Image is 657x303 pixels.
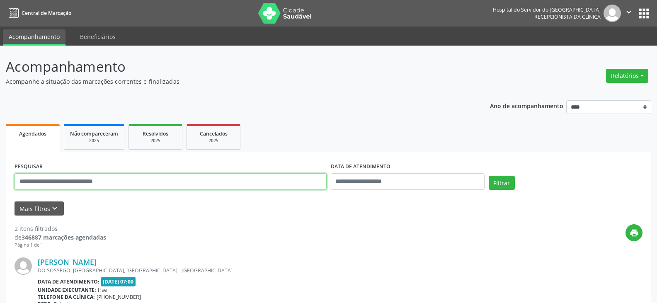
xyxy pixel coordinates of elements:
p: Acompanhamento [6,56,458,77]
span: Hse [98,286,107,293]
strong: 346887 marcações agendadas [22,233,106,241]
img: img [604,5,621,22]
b: Data de atendimento: [38,278,99,285]
span: [PHONE_NUMBER] [97,293,141,301]
span: [DATE] 07:00 [101,277,136,286]
span: Agendados [19,130,46,137]
div: 2025 [193,138,234,144]
i:  [624,7,633,17]
a: [PERSON_NAME] [38,257,97,267]
div: de [15,233,106,242]
a: Central de Marcação [6,6,71,20]
p: Acompanhe a situação das marcações correntes e finalizadas [6,77,458,86]
div: Hospital do Servidor do [GEOGRAPHIC_DATA] [493,6,601,13]
button: Mais filtroskeyboard_arrow_down [15,201,64,216]
div: Página 1 de 1 [15,242,106,249]
span: Não compareceram [70,130,118,137]
b: Unidade executante: [38,286,96,293]
button:  [621,5,637,22]
span: Central de Marcação [22,10,71,17]
div: DO SOSSEGO, [GEOGRAPHIC_DATA], [GEOGRAPHIC_DATA] - [GEOGRAPHIC_DATA] [38,267,518,274]
label: PESQUISAR [15,160,43,173]
i: print [630,228,639,238]
a: Acompanhamento [3,29,65,46]
button: Relatórios [606,69,648,83]
img: img [15,257,32,275]
span: Resolvidos [143,130,168,137]
label: DATA DE ATENDIMENTO [331,160,390,173]
button: Filtrar [489,176,515,190]
b: Telefone da clínica: [38,293,95,301]
div: 2025 [135,138,176,144]
button: print [625,224,642,241]
div: 2 itens filtrados [15,224,106,233]
div: 2025 [70,138,118,144]
a: Beneficiários [74,29,121,44]
p: Ano de acompanhamento [490,100,563,111]
span: Recepcionista da clínica [534,13,601,20]
button: apps [637,6,651,21]
span: Cancelados [200,130,228,137]
i: keyboard_arrow_down [50,204,59,213]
